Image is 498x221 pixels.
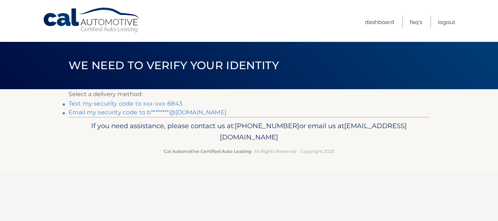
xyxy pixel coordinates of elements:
a: Text my security code to xxx-xxx-6843 [69,100,182,107]
span: [PHONE_NUMBER] [235,122,299,130]
p: Select a delivery method: [69,89,429,99]
a: Logout [438,16,455,28]
p: If you need assistance, please contact us at: or email us at [73,120,425,143]
a: FAQ's [410,16,422,28]
a: Cal Automotive [43,7,141,33]
strong: Cal Automotive Certified Auto Leasing [164,149,251,154]
a: Dashboard [365,16,394,28]
p: - All Rights Reserved - Copyright 2025 [73,147,425,155]
span: We need to verify your identity [69,59,279,72]
a: Email my security code to b********@[DOMAIN_NAME] [69,109,226,116]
